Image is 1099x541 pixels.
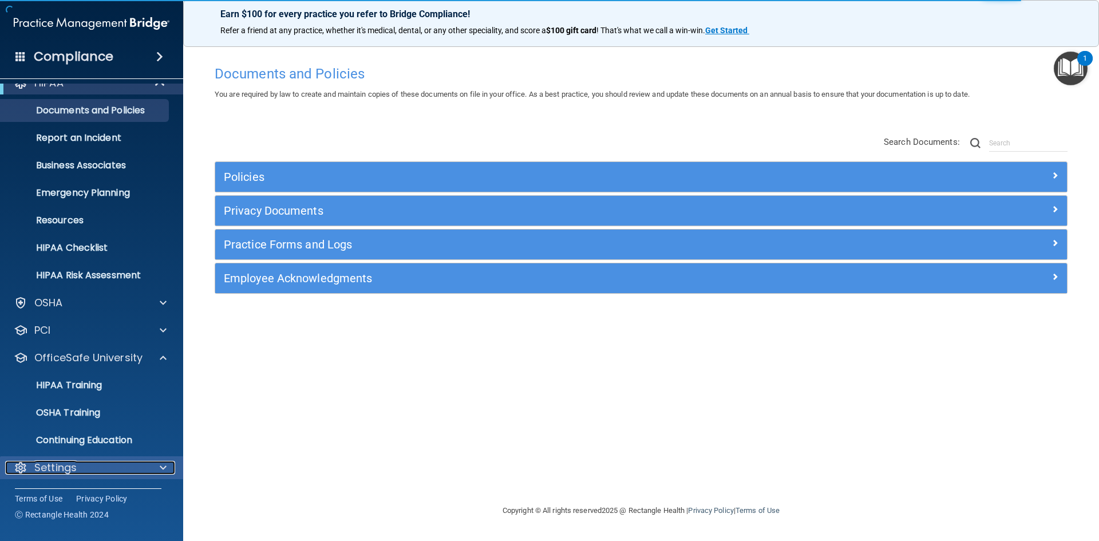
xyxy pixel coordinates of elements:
[215,66,1068,81] h4: Documents and Policies
[596,26,705,35] span: ! That's what we call a win-win.
[34,49,113,65] h4: Compliance
[34,461,77,475] p: Settings
[34,296,63,310] p: OSHA
[1054,52,1088,85] button: Open Resource Center, 1 new notification
[432,492,850,529] div: Copyright © All rights reserved 2025 @ Rectangle Health | |
[215,90,970,98] span: You are required by law to create and maintain copies of these documents on file in your office. ...
[970,138,981,148] img: ic-search.3b580494.png
[7,187,164,199] p: Emergency Planning
[884,137,960,147] span: Search Documents:
[14,296,167,310] a: OSHA
[7,242,164,254] p: HIPAA Checklist
[224,269,1058,287] a: Employee Acknowledgments
[989,135,1068,152] input: Search
[15,493,62,504] a: Terms of Use
[224,171,845,183] h5: Policies
[546,26,596,35] strong: $100 gift card
[15,509,109,520] span: Ⓒ Rectangle Health 2024
[7,380,102,391] p: HIPAA Training
[220,26,546,35] span: Refer a friend at any practice, whether it's medical, dental, or any other speciality, and score a
[224,238,845,251] h5: Practice Forms and Logs
[1083,58,1087,73] div: 1
[14,323,167,337] a: PCI
[7,407,100,418] p: OSHA Training
[224,272,845,285] h5: Employee Acknowledgments
[7,435,164,446] p: Continuing Education
[7,160,164,171] p: Business Associates
[736,506,780,515] a: Terms of Use
[34,323,50,337] p: PCI
[7,132,164,144] p: Report an Incident
[224,168,1058,186] a: Policies
[14,12,169,35] img: PMB logo
[220,9,1062,19] p: Earn $100 for every practice you refer to Bridge Compliance!
[7,105,164,116] p: Documents and Policies
[14,351,167,365] a: OfficeSafe University
[34,351,143,365] p: OfficeSafe University
[705,26,749,35] a: Get Started
[224,235,1058,254] a: Practice Forms and Logs
[224,204,845,217] h5: Privacy Documents
[688,506,733,515] a: Privacy Policy
[705,26,748,35] strong: Get Started
[224,202,1058,220] a: Privacy Documents
[7,270,164,281] p: HIPAA Risk Assessment
[76,493,128,504] a: Privacy Policy
[14,461,167,475] a: Settings
[7,215,164,226] p: Resources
